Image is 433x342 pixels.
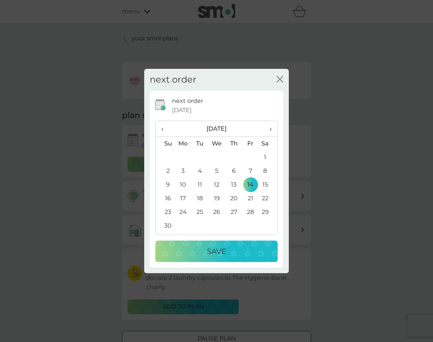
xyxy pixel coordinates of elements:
[155,241,278,262] button: Save
[156,205,175,219] td: 23
[175,164,192,178] td: 3
[172,96,203,106] p: next order
[175,178,192,192] td: 10
[259,205,277,219] td: 29
[172,105,192,115] span: [DATE]
[156,137,175,151] th: Su
[242,205,259,219] td: 28
[150,74,196,85] h2: next order
[259,164,277,178] td: 8
[208,178,225,192] td: 12
[225,192,242,205] td: 20
[208,192,225,205] td: 19
[175,192,192,205] td: 17
[259,151,277,164] td: 1
[156,164,175,178] td: 2
[192,205,208,219] td: 25
[208,137,225,151] th: We
[225,164,242,178] td: 6
[208,205,225,219] td: 26
[259,137,277,151] th: Sa
[175,137,192,151] th: Mo
[225,137,242,151] th: Th
[156,192,175,205] td: 16
[264,121,272,137] span: ›
[192,178,208,192] td: 11
[161,121,169,137] span: ‹
[225,178,242,192] td: 13
[259,192,277,205] td: 22
[242,192,259,205] td: 21
[259,178,277,192] td: 15
[192,164,208,178] td: 4
[242,178,259,192] td: 14
[208,164,225,178] td: 5
[156,178,175,192] td: 9
[192,192,208,205] td: 18
[277,76,283,84] button: close
[242,164,259,178] td: 7
[156,219,175,233] td: 30
[175,205,192,219] td: 24
[175,121,259,137] th: [DATE]
[242,137,259,151] th: Fr
[192,137,208,151] th: Tu
[225,205,242,219] td: 27
[207,245,226,257] p: Save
